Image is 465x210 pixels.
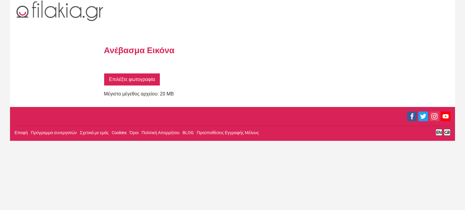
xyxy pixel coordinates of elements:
[80,130,109,135] a: Σχετικά με εμάς
[112,130,127,135] a: Cookies
[104,90,450,98] p: Μέγιστο μέγεθος αρχείου: 20 MB
[15,130,28,135] a: Επαφή
[183,130,194,135] a: BLOG
[418,111,428,121] a: Twitter
[31,130,77,135] a: Πρόγραμμα συνεργατών
[197,130,259,135] a: Προϋποθέσεις Εγγραφής Μέλους
[441,111,450,121] a: YouTube
[104,44,174,57] h1: Ανέβασμα Εικόνα
[142,130,180,135] a: Πολιτική Απορρήτου
[104,73,160,86] a: Επιλέξτε φωτογραφία
[407,111,417,121] a: Facebook
[430,111,439,121] a: Instagram
[130,130,139,135] a: Όροι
